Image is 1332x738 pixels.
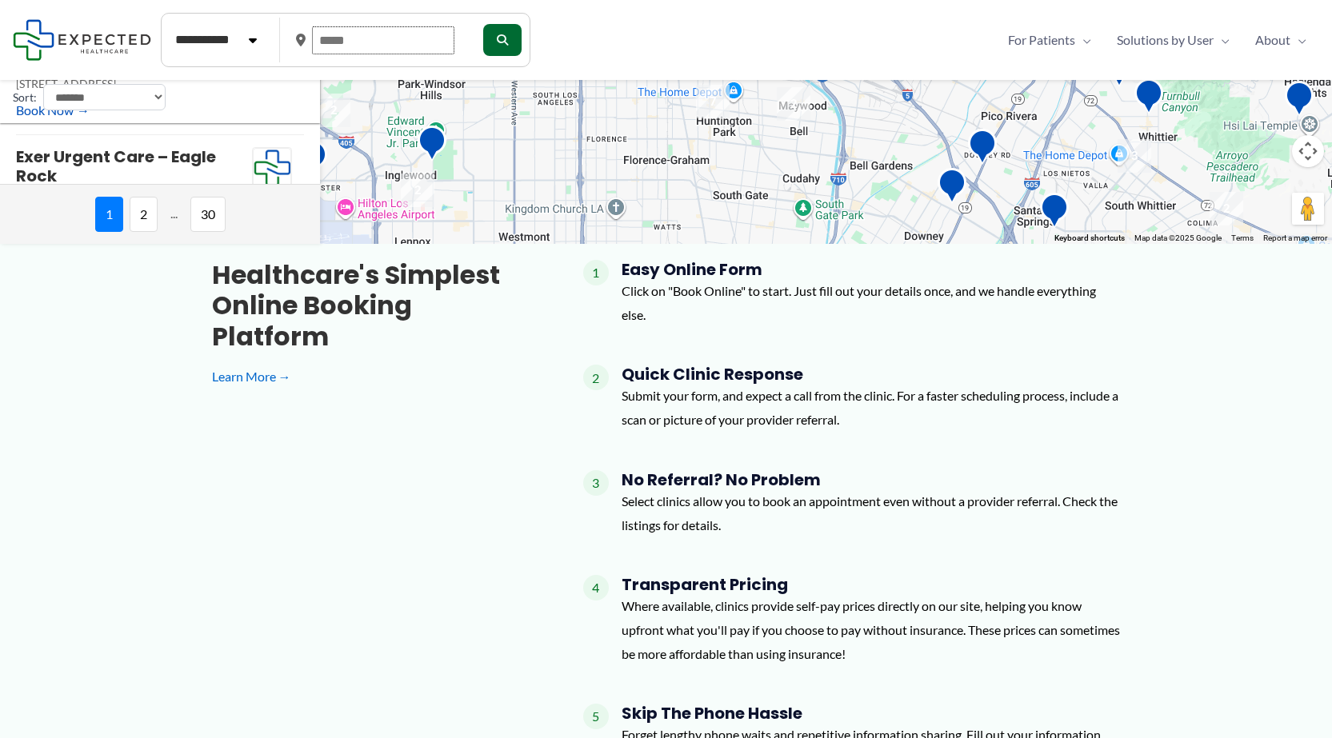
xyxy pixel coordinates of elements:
[1008,28,1075,52] span: For Patients
[995,28,1104,52] a: For PatientsMenu Toggle
[1231,233,1254,242] a: Terms (opens in new tab)
[1134,233,1222,242] span: Map data ©2025 Google
[13,19,151,60] img: Expected Healthcare Logo - side, dark font, small
[1285,81,1314,122] div: Hacienda HTS Ultrasound
[16,146,216,187] a: Exer Urgent Care – Eagle Rock
[1292,193,1324,225] button: Drag Pegman onto the map to open Street View
[401,174,434,207] div: 2
[583,704,609,729] span: 5
[1075,28,1091,52] span: Menu Toggle
[583,575,609,600] span: 4
[1040,193,1069,233] div: Pacific Medical Imaging
[1290,28,1306,52] span: Menu Toggle
[622,575,1121,594] h4: Transparent Pricing
[583,470,609,496] span: 3
[583,260,609,285] span: 1
[1054,233,1125,244] button: Keyboard shortcuts
[622,384,1121,431] p: Submit your form, and expect a call from the clinic. For a faster scheduling process, include a s...
[1117,28,1214,52] span: Solutions by User
[696,85,730,118] div: 7
[190,197,226,232] span: 30
[938,168,966,209] div: Downey MRI Center powered by RAYUS Radiology
[622,704,1121,723] h4: Skip the Phone Hassle
[583,365,609,390] span: 2
[1214,28,1230,52] span: Menu Toggle
[1292,135,1324,167] button: Map camera controls
[622,260,1121,279] h4: Easy Online Form
[95,197,123,232] span: 1
[622,594,1121,665] p: Where available, clinics provide self-pay prices directly on our site, helping you know upfront w...
[1134,78,1163,119] div: Mantro Mobile Imaging Llc
[418,126,446,166] div: Inglewood Advanced Imaging
[1242,28,1319,52] a: AboutMenu Toggle
[1255,28,1290,52] span: About
[212,365,532,389] a: Learn More →
[622,489,1121,537] p: Select clinics allow you to book an appointment even without a provider referral. Check the listi...
[298,140,327,181] div: Westchester Advanced Imaging
[164,197,184,232] span: ...
[968,129,997,170] div: Green Light Imaging
[622,279,1121,326] p: Click on "Book Online" to start. Just fill out your details once, and we handle everything else.
[1118,139,1151,173] div: 3
[622,470,1121,489] h4: No Referral? No Problem
[253,148,291,188] img: Expected Healthcare Logo
[13,87,37,108] label: Sort:
[777,87,810,121] div: 2
[1104,28,1242,52] a: Solutions by UserMenu Toggle
[622,365,1121,384] h4: Quick Clinic Response
[1263,233,1327,242] a: Report a map error
[1210,192,1243,225] div: 2
[130,197,158,232] span: 2
[317,94,350,127] div: 2
[212,260,532,352] h3: Healthcare's simplest online booking platform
